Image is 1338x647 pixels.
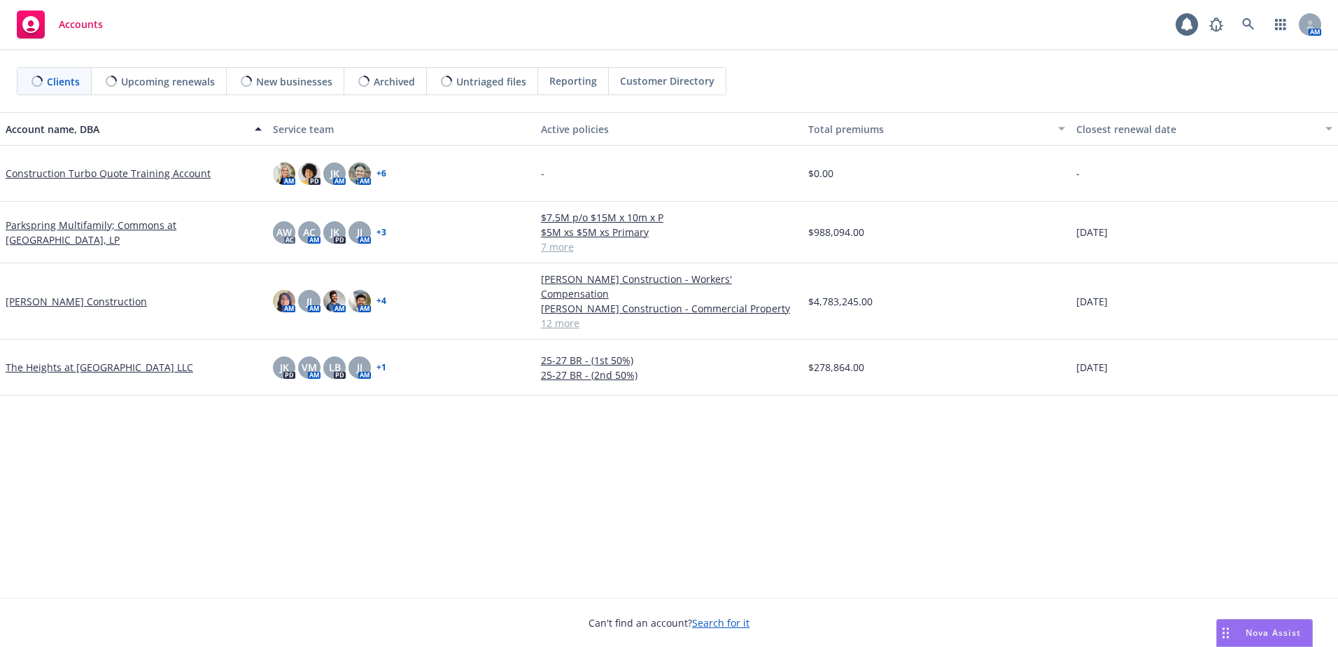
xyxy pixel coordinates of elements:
a: Search for it [692,616,749,629]
img: photo [348,162,371,185]
span: Clients [47,74,80,89]
span: JJ [357,225,362,239]
a: [PERSON_NAME] Construction - Commercial Property [541,301,797,316]
a: Switch app [1267,11,1295,39]
span: AC [303,225,316,239]
span: Nova Assist [1246,627,1301,639]
a: 7 more [541,239,797,254]
span: [DATE] [1076,225,1108,239]
span: [DATE] [1076,360,1108,375]
a: + 3 [376,228,386,237]
a: $7.5M p/o $15M x 10m x P [541,210,797,225]
a: Construction Turbo Quote Training Account [6,166,211,181]
span: $4,783,245.00 [808,294,873,309]
span: LB [329,360,341,375]
span: Untriaged files [456,74,526,89]
img: photo [273,162,295,185]
a: $5M xs $5M xs Primary [541,225,797,239]
span: $0.00 [808,166,833,181]
a: [PERSON_NAME] Construction - Workers' Compensation [541,272,797,301]
span: Can't find an account? [589,615,749,630]
img: photo [273,290,295,312]
span: JJ [357,360,362,375]
span: [DATE] [1076,294,1108,309]
a: Report a Bug [1202,11,1230,39]
span: JK [330,225,339,239]
button: Closest renewal date [1071,112,1338,146]
a: + 6 [376,169,386,178]
button: Total premiums [803,112,1070,146]
span: New businesses [256,74,332,89]
span: Customer Directory [620,74,714,88]
a: + 1 [376,363,386,372]
div: Closest renewal date [1076,122,1317,137]
span: - [1076,166,1080,181]
span: JK [330,166,339,181]
span: JJ [307,294,312,309]
a: Accounts [11,5,108,44]
a: Parkspring Multifamily; Commons at [GEOGRAPHIC_DATA], LP [6,218,262,247]
span: JK [280,360,289,375]
div: Total premiums [808,122,1049,137]
div: Active policies [541,122,797,137]
span: AW [276,225,292,239]
a: 25-27 BR - (1st 50%) [541,353,797,368]
div: Service team [273,122,529,137]
img: photo [348,290,371,312]
span: Reporting [549,74,597,88]
span: Accounts [59,19,103,30]
span: - [541,166,544,181]
div: Drag to move [1217,620,1234,646]
span: Archived [374,74,415,89]
a: + 4 [376,297,386,305]
button: Nova Assist [1216,619,1313,647]
span: Upcoming renewals [121,74,215,89]
img: photo [298,162,321,185]
a: 12 more [541,316,797,331]
img: photo [323,290,346,312]
button: Service team [267,112,535,146]
span: VM [302,360,317,375]
a: 25-27 BR - (2nd 50%) [541,368,797,382]
span: $278,864.00 [808,360,864,375]
button: Active policies [535,112,803,146]
a: Search [1234,11,1262,39]
span: $988,094.00 [808,225,864,239]
a: [PERSON_NAME] Construction [6,294,147,309]
div: Account name, DBA [6,122,246,137]
a: The Heights at [GEOGRAPHIC_DATA] LLC [6,360,193,375]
